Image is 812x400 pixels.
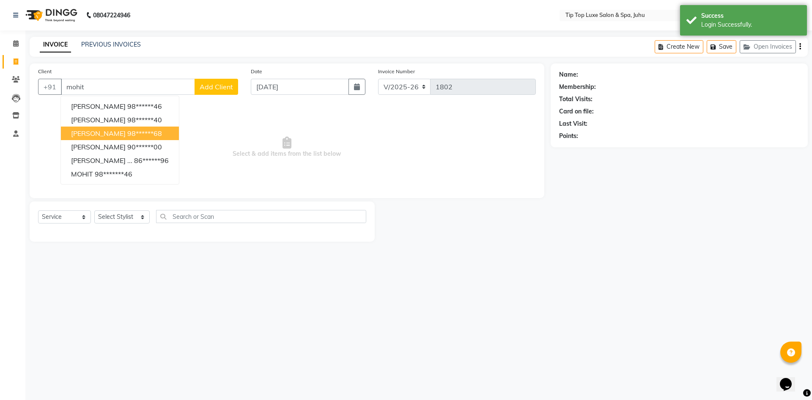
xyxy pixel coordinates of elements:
input: Search by Name/Mobile/Email/Code [61,79,195,95]
label: Client [38,68,52,75]
button: +91 [38,79,62,95]
div: Success [701,11,801,20]
span: [PERSON_NAME] [71,116,126,124]
span: [PERSON_NAME] [71,102,126,110]
div: Last Visit: [559,119,587,128]
div: Name: [559,70,578,79]
b: 08047224946 [93,3,130,27]
div: Card on file: [559,107,594,116]
span: [PERSON_NAME] ... [71,156,132,165]
button: Open Invoices [740,40,796,53]
button: Save [707,40,736,53]
div: Membership: [559,83,596,91]
div: Login Successfully. [701,20,801,29]
a: PREVIOUS INVOICES [81,41,141,48]
span: Select & add items from the list below [38,105,536,190]
span: [PERSON_NAME] [71,143,126,151]
span: MOHIT [71,170,93,178]
label: Date [251,68,262,75]
div: Points: [559,132,578,141]
button: Create New [655,40,703,53]
input: Search or Scan [156,210,367,223]
button: Add Client [195,79,238,95]
div: Total Visits: [559,95,593,104]
iframe: chat widget [776,366,804,392]
a: INVOICE [40,37,71,52]
span: [PERSON_NAME] [71,129,126,138]
label: Invoice Number [378,68,415,75]
span: Add Client [200,83,233,91]
img: logo [22,3,80,27]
